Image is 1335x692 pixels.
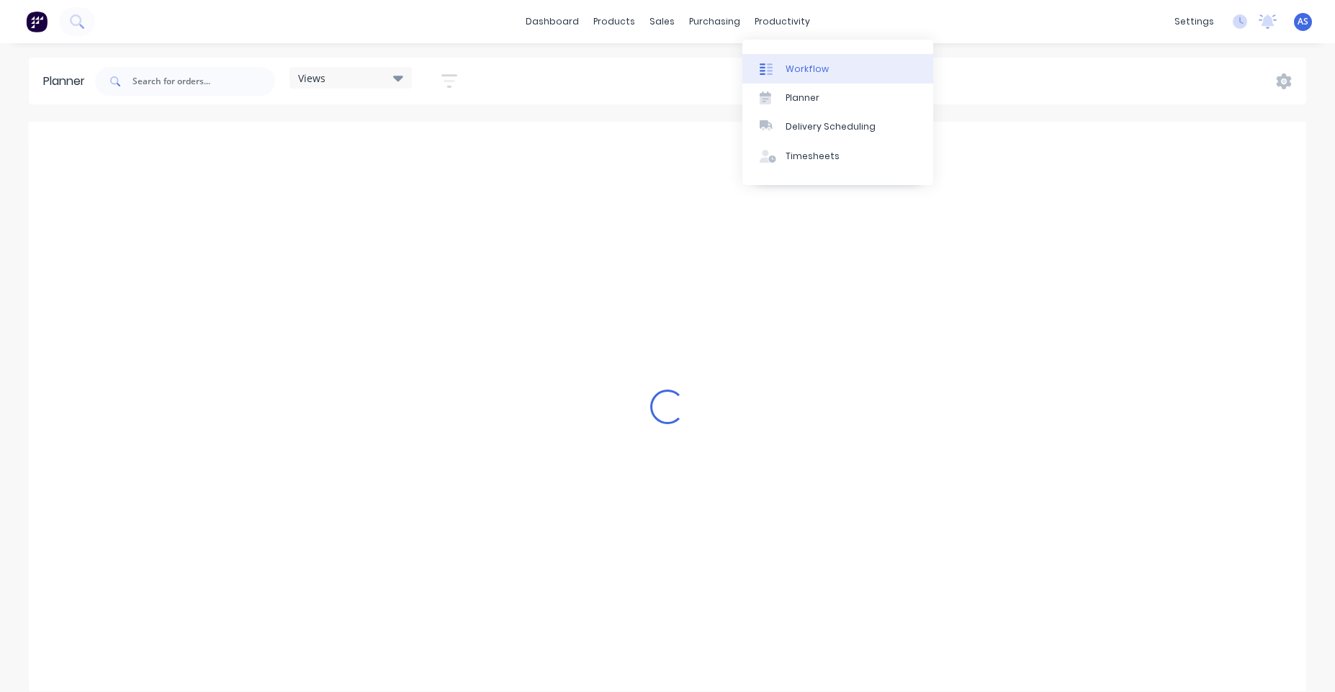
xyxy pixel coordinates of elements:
[742,84,933,112] a: Planner
[786,91,819,104] div: Planner
[742,142,933,171] a: Timesheets
[642,11,682,32] div: sales
[786,63,829,76] div: Workflow
[586,11,642,32] div: products
[742,112,933,141] a: Delivery Scheduling
[786,150,840,163] div: Timesheets
[43,73,92,90] div: Planner
[1167,11,1221,32] div: settings
[26,11,48,32] img: Factory
[298,71,325,86] span: Views
[742,54,933,83] a: Workflow
[518,11,586,32] a: dashboard
[1298,15,1308,28] span: AS
[786,120,876,133] div: Delivery Scheduling
[747,11,817,32] div: productivity
[132,67,275,96] input: Search for orders...
[682,11,747,32] div: purchasing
